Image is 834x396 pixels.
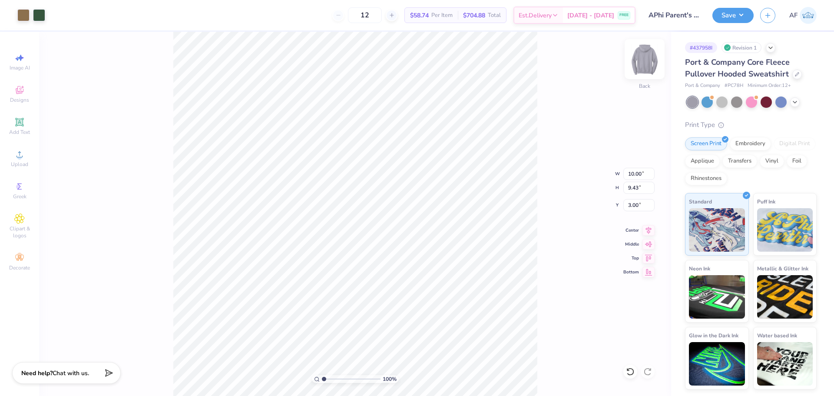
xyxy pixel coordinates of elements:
[787,155,807,168] div: Foil
[53,369,89,377] span: Chat with us.
[623,241,639,247] span: Middle
[757,331,797,340] span: Water based Ink
[760,155,784,168] div: Vinyl
[9,264,30,271] span: Decorate
[685,172,727,185] div: Rhinestones
[639,82,650,90] div: Back
[685,120,817,130] div: Print Type
[623,255,639,261] span: Top
[4,225,35,239] span: Clipart & logos
[10,64,30,71] span: Image AI
[685,137,727,150] div: Screen Print
[623,227,639,233] span: Center
[685,57,790,79] span: Port & Company Core Fleece Pullover Hooded Sweatshirt
[10,97,29,103] span: Designs
[730,137,771,150] div: Embroidery
[725,82,743,90] span: # PC78H
[712,8,754,23] button: Save
[463,11,485,20] span: $704.88
[623,269,639,275] span: Bottom
[689,275,745,319] img: Neon Ink
[642,7,706,24] input: Untitled Design
[789,10,798,20] span: AF
[348,7,382,23] input: – –
[689,208,745,252] img: Standard
[689,197,712,206] span: Standard
[685,42,717,53] div: # 437958I
[689,331,738,340] span: Glow in the Dark Ink
[685,82,720,90] span: Port & Company
[488,11,501,20] span: Total
[789,7,817,24] a: AF
[757,264,808,273] span: Metallic & Glitter Ink
[757,275,813,319] img: Metallic & Glitter Ink
[748,82,791,90] span: Minimum Order: 12 +
[431,11,453,20] span: Per Item
[757,208,813,252] img: Puff Ink
[722,155,757,168] div: Transfers
[689,342,745,386] img: Glow in the Dark Ink
[757,342,813,386] img: Water based Ink
[685,155,720,168] div: Applique
[721,42,761,53] div: Revision 1
[410,11,429,20] span: $58.74
[774,137,816,150] div: Digital Print
[757,197,775,206] span: Puff Ink
[11,161,28,168] span: Upload
[383,375,397,383] span: 100 %
[13,193,26,200] span: Greek
[689,264,710,273] span: Neon Ink
[9,129,30,136] span: Add Text
[800,7,817,24] img: Ana Francesca Bustamante
[21,369,53,377] strong: Need help?
[619,12,629,18] span: FREE
[627,42,662,77] img: Back
[519,11,552,20] span: Est. Delivery
[567,11,614,20] span: [DATE] - [DATE]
